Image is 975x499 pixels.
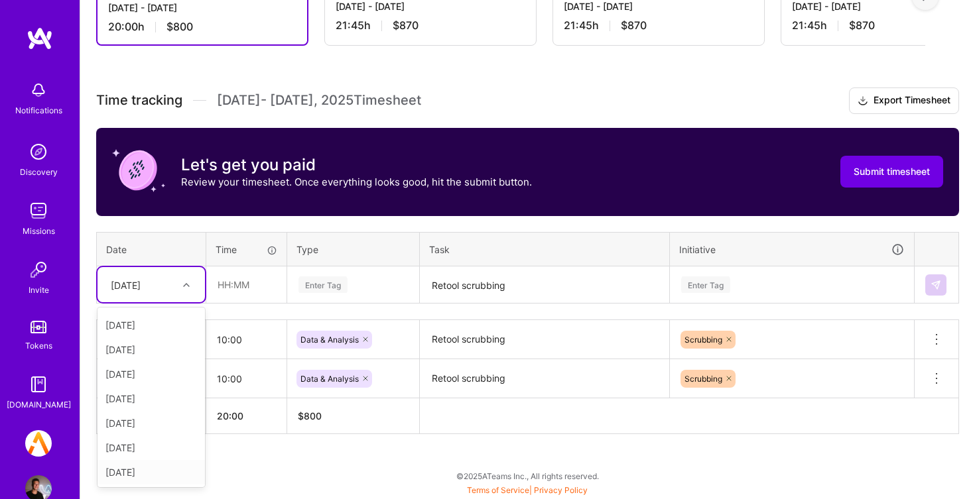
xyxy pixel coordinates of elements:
span: Scrubbing [684,335,722,345]
div: [DATE] [97,337,205,362]
div: [DATE] [97,411,205,435]
span: $870 [849,19,875,32]
div: [DATE] [97,435,205,460]
div: © 2025 ATeams Inc., All rights reserved. [80,459,975,492]
div: [DATE] [97,460,205,484]
a: Privacy Policy [534,485,588,495]
div: 21:45 h [564,19,753,32]
div: Initiative [679,242,905,257]
input: HH:MM [206,322,287,357]
img: discovery [25,139,52,165]
div: [DATE] [97,386,205,411]
div: 20:00 h [108,20,296,34]
th: Total [97,398,206,434]
button: Submit timesheet [840,156,943,188]
span: $ 800 [298,410,322,421]
div: [DATE] [111,278,141,292]
th: 20:00 [206,398,287,434]
img: A.Team: Platform Team [25,430,52,457]
textarea: Retool scrubbing [421,360,668,397]
div: Missions [23,224,55,238]
img: bell [25,77,52,103]
a: Terms of Service [467,485,529,495]
span: Data & Analysis [300,335,359,345]
i: icon Download [858,94,868,108]
input: HH:MM [207,267,286,302]
img: logo [27,27,53,50]
img: guide book [25,371,52,398]
p: Review your timesheet. Once everything looks good, hit the submit button. [181,175,532,189]
span: $870 [621,19,647,32]
span: Scrubbing [684,374,722,384]
a: A.Team: Platform Team [22,430,55,457]
th: Date [97,232,206,266]
div: [DOMAIN_NAME] [7,398,71,412]
span: $800 [166,20,193,34]
div: Tokens [25,339,52,353]
input: HH:MM [206,361,287,396]
span: $870 [393,19,419,32]
textarea: Retool scrubbing [421,321,668,358]
img: tokens [31,321,46,333]
div: Invite [29,283,49,297]
img: Invite [25,256,52,283]
div: Enter Tag [681,274,730,295]
th: Task [420,232,670,266]
img: teamwork [25,197,52,224]
img: coin [112,144,165,197]
button: Export Timesheet [849,87,959,114]
img: Submit [931,280,941,290]
i: icon Chevron [183,282,190,288]
div: 21:45 h [336,19,525,32]
div: Notifications [15,103,62,117]
span: Submit timesheet [854,165,930,178]
span: Data & Analysis [300,374,359,384]
div: [DATE] [97,313,205,337]
div: Discovery [20,165,58,179]
div: Enter Tag [298,274,348,295]
div: [DATE] - [DATE] [108,1,296,15]
div: Time [216,243,277,256]
th: Type [287,232,420,266]
span: | [467,485,588,495]
span: [DATE] - [DATE] , 2025 Timesheet [217,92,421,109]
div: [DATE] [97,362,205,386]
h3: Let's get you paid [181,155,532,175]
span: Time tracking [96,92,182,109]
